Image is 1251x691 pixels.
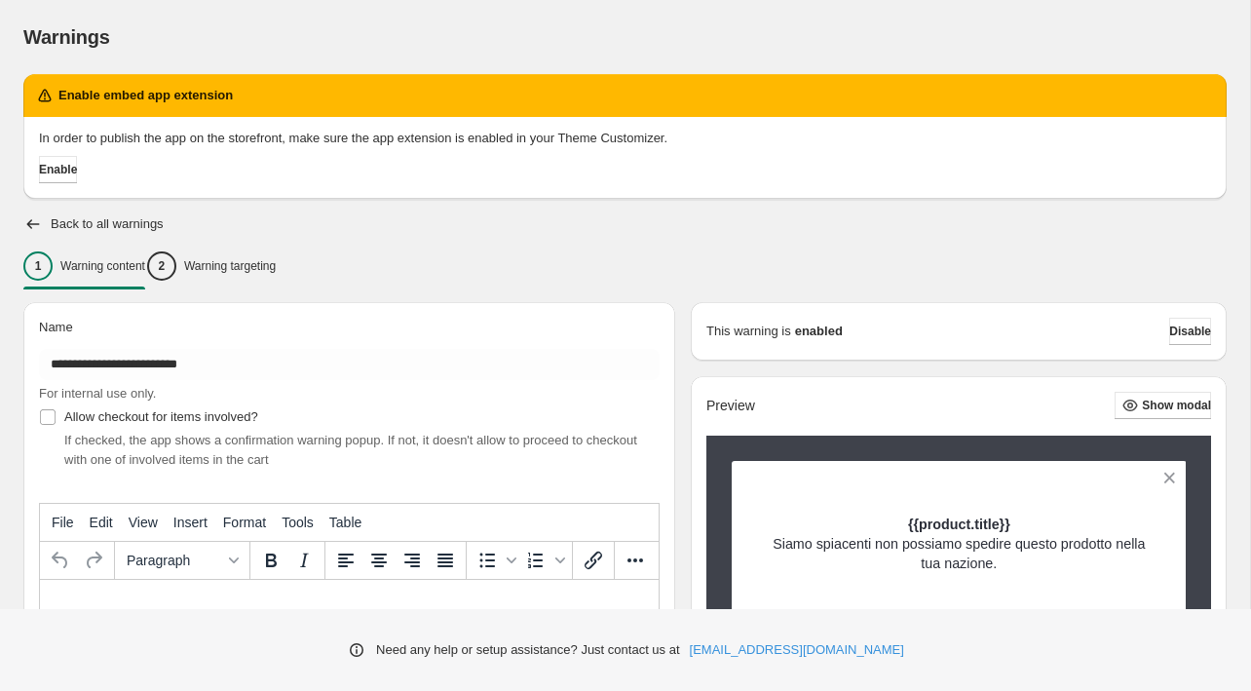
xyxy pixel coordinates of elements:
[39,386,156,401] span: For internal use only.
[396,544,429,577] button: Align right
[184,258,276,274] p: Warning targeting
[44,544,77,577] button: Undo
[51,216,164,232] h2: Back to all warnings
[429,544,462,577] button: Justify
[706,322,791,341] p: This warning is
[39,129,1211,148] p: In order to publish the app on the storefront, make sure the app extension is enabled in your The...
[795,322,843,341] strong: enabled
[619,544,652,577] button: More...
[127,553,222,568] span: Paragraph
[223,515,266,530] span: Format
[690,640,904,660] a: [EMAIL_ADDRESS][DOMAIN_NAME]
[282,515,314,530] span: Tools
[173,515,208,530] span: Insert
[1115,392,1211,419] button: Show modal
[39,320,73,334] span: Name
[287,544,321,577] button: Italic
[60,258,145,274] p: Warning content
[1169,324,1211,339] span: Disable
[362,544,396,577] button: Align center
[908,517,1010,532] strong: {{product.title}}
[23,26,110,48] span: Warnings
[64,409,258,424] span: Allow checkout for items involved?
[1142,398,1211,413] span: Show modal
[23,246,145,287] button: 1Warning content
[471,544,519,577] div: Bullet list
[766,534,1153,573] p: Siamo spiacenti non possiamo spedire questo prodotto nella tua nazione.
[147,251,176,281] div: 2
[90,515,113,530] span: Edit
[39,162,77,177] span: Enable
[329,515,361,530] span: Table
[577,544,610,577] button: Insert/edit link
[52,515,74,530] span: File
[77,544,110,577] button: Redo
[39,156,77,183] button: Enable
[40,580,659,679] iframe: Rich Text Area
[58,86,233,105] h2: Enable embed app extension
[64,433,637,467] span: If checked, the app shows a confirmation warning popup. If not, it doesn't allow to proceed to ch...
[706,398,755,414] h2: Preview
[329,544,362,577] button: Align left
[119,544,246,577] button: Formats
[519,544,568,577] div: Numbered list
[254,544,287,577] button: Bold
[1169,318,1211,345] button: Disable
[23,251,53,281] div: 1
[129,515,158,530] span: View
[147,246,276,287] button: 2Warning targeting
